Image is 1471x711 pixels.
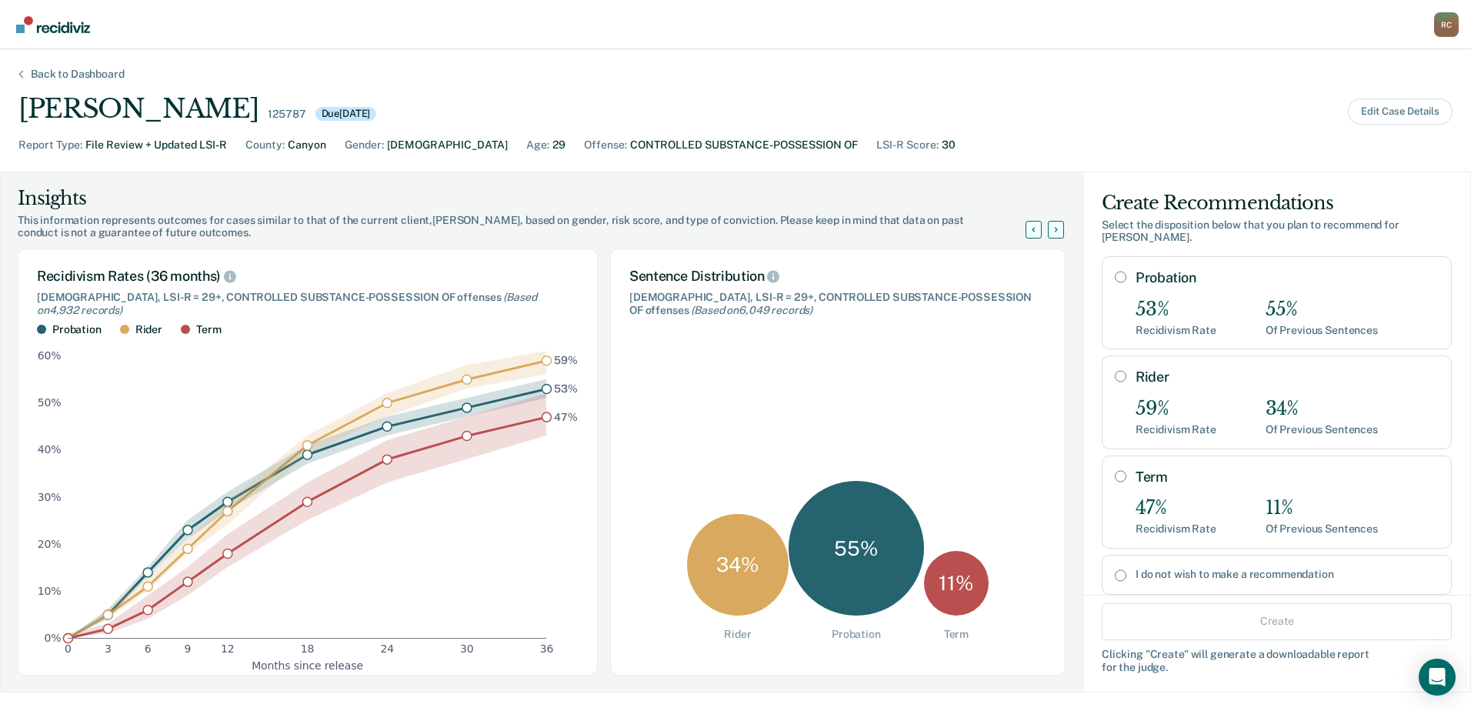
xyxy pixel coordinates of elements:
text: 36 [540,643,554,656]
div: Recidivism Rates (36 months) [37,268,579,285]
text: 3 [105,643,112,656]
div: CONTROLLED SUBSTANCE-POSSESSION OF [630,137,858,153]
text: 50% [38,397,62,409]
div: Select the disposition below that you plan to recommend for [PERSON_NAME] . [1102,219,1452,245]
div: Probation [52,323,102,336]
div: Recidivism Rate [1136,423,1216,436]
text: 9 [185,643,192,656]
g: x-axis tick label [65,643,553,656]
button: Create [1102,603,1452,639]
text: 40% [38,444,62,456]
div: Insights [18,186,1044,211]
div: 11 % [924,551,989,616]
text: 24 [380,643,394,656]
button: Profile dropdown button [1434,12,1459,37]
text: 0 [65,643,72,656]
div: File Review + Updated LSI-R [85,137,227,153]
div: 59% [1136,398,1216,420]
g: y-axis tick label [38,350,62,645]
div: [PERSON_NAME] [18,93,259,125]
div: Age : [526,137,549,153]
g: area [68,351,546,638]
text: 47% [554,411,578,423]
g: dot [64,356,552,643]
label: Probation [1136,269,1439,286]
div: Sentence Distribution [629,268,1046,285]
div: Of Previous Sentences [1266,522,1378,536]
div: 30 [942,137,956,153]
text: 20% [38,538,62,550]
div: Rider [724,628,751,641]
div: Offense : [584,137,627,153]
div: County : [245,137,285,153]
div: LSI-R Score : [876,137,939,153]
div: 34% [1266,398,1378,420]
label: Term [1136,469,1439,486]
div: Of Previous Sentences [1266,324,1378,337]
text: 18 [301,643,315,656]
text: 60% [38,350,62,362]
div: Clicking " Create " will generate a downloadable report for the judge. [1102,647,1452,673]
div: [DEMOGRAPHIC_DATA] [387,137,508,153]
span: (Based on 4,932 records ) [37,291,536,316]
div: Recidivism Rate [1136,522,1216,536]
div: 47% [1136,497,1216,519]
div: Canyon [288,137,326,153]
div: 125787 [268,108,305,121]
text: 6 [145,643,152,656]
text: 10% [38,585,62,597]
text: Months since release [252,659,363,672]
div: Recidivism Rate [1136,324,1216,337]
div: Open Intercom Messenger [1419,659,1456,696]
div: [DEMOGRAPHIC_DATA], LSI-R = 29+, CONTROLLED SUBSTANCE-POSSESSION OF offenses [629,291,1046,317]
button: Edit Case Details [1348,98,1453,125]
div: Of Previous Sentences [1266,423,1378,436]
div: 34 % [687,514,789,616]
div: Term [944,628,969,641]
text: 30 [460,643,474,656]
div: 11% [1266,497,1378,519]
text: 59% [554,355,578,367]
div: 29 [552,137,565,153]
div: Gender : [345,137,384,153]
div: Create Recommendations [1102,191,1452,215]
div: Rider [135,323,162,336]
div: Term [196,323,221,336]
div: 55% [1266,299,1378,321]
text: 0% [45,632,62,644]
span: (Based on 6,049 records ) [691,304,812,316]
text: 30% [38,491,62,503]
label: I do not wish to make a recommendation [1136,568,1439,581]
div: Report Type : [18,137,82,153]
div: 53% [1136,299,1216,321]
g: text [554,355,578,423]
img: Recidiviz [16,16,90,33]
div: Back to Dashboard [12,68,143,81]
label: Rider [1136,369,1439,386]
div: [DEMOGRAPHIC_DATA], LSI-R = 29+, CONTROLLED SUBSTANCE-POSSESSION OF offenses [37,291,579,317]
div: 55 % [789,481,924,616]
div: Due [DATE] [315,107,377,121]
div: Probation [832,628,881,641]
g: x-axis label [252,659,363,672]
div: This information represents outcomes for cases similar to that of the current client, [PERSON_NAM... [18,214,1044,240]
text: 12 [221,643,235,656]
div: R C [1434,12,1459,37]
text: 53% [554,382,578,395]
